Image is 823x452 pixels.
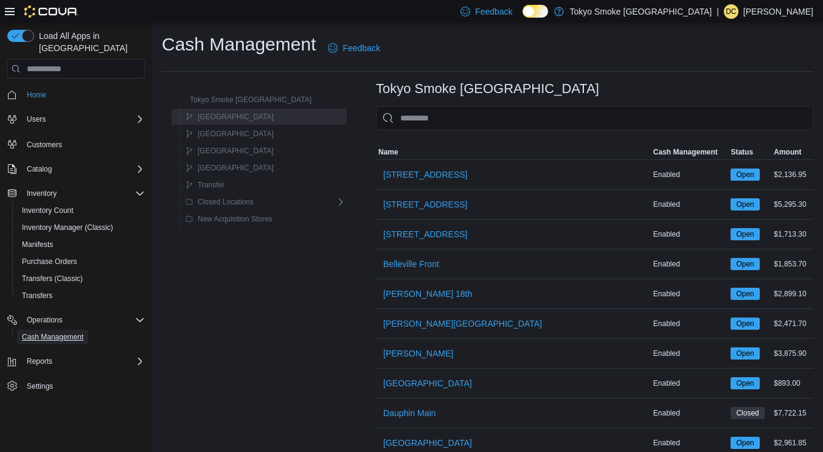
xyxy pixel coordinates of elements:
[22,186,61,201] button: Inventory
[731,288,759,300] span: Open
[17,271,88,286] a: Transfers (Classic)
[771,376,813,391] div: $893.00
[198,112,274,122] span: [GEOGRAPHIC_DATA]
[378,147,398,157] span: Name
[17,330,145,344] span: Cash Management
[27,315,63,325] span: Operations
[17,288,145,303] span: Transfers
[383,288,472,300] span: [PERSON_NAME] 18th
[523,5,548,18] input: Dark Mode
[651,197,729,212] div: Enabled
[22,223,113,232] span: Inventory Manager (Classic)
[736,259,754,269] span: Open
[651,287,729,301] div: Enabled
[22,274,83,283] span: Transfers (Classic)
[2,311,150,329] button: Operations
[570,4,712,19] p: Tokyo Smoke [GEOGRAPHIC_DATA]
[162,32,316,57] h1: Cash Management
[383,347,453,360] span: [PERSON_NAME]
[22,112,145,127] span: Users
[731,407,764,419] span: Closed
[22,313,68,327] button: Operations
[27,140,62,150] span: Customers
[181,195,259,209] button: Closed Locations
[378,282,477,306] button: [PERSON_NAME] 18th
[651,316,729,331] div: Enabled
[12,253,150,270] button: Purchase Orders
[771,406,813,420] div: $7,722.15
[17,220,145,235] span: Inventory Manager (Classic)
[22,379,58,394] a: Settings
[7,81,145,426] nav: Complex example
[731,258,759,270] span: Open
[731,347,759,360] span: Open
[383,318,542,330] span: [PERSON_NAME][GEOGRAPHIC_DATA]
[771,287,813,301] div: $2,899.10
[736,199,754,210] span: Open
[17,254,145,269] span: Purchase Orders
[731,228,759,240] span: Open
[22,136,145,151] span: Customers
[17,203,145,218] span: Inventory Count
[22,186,145,201] span: Inventory
[27,189,57,198] span: Inventory
[342,42,380,54] span: Feedback
[22,313,145,327] span: Operations
[378,192,472,217] button: [STREET_ADDRESS]
[22,88,51,102] a: Home
[2,161,150,178] button: Catalog
[736,318,754,329] span: Open
[651,145,729,159] button: Cash Management
[22,240,53,249] span: Manifests
[22,332,83,342] span: Cash Management
[12,236,150,253] button: Manifests
[181,178,229,192] button: Transfer
[22,162,57,176] button: Catalog
[173,92,316,107] button: Tokyo Smoke [GEOGRAPHIC_DATA]
[383,407,436,419] span: Dauphin Main
[383,258,439,270] span: Belleville Front
[190,95,311,105] span: Tokyo Smoke [GEOGRAPHIC_DATA]
[12,287,150,304] button: Transfers
[17,271,145,286] span: Transfers (Classic)
[383,377,472,389] span: [GEOGRAPHIC_DATA]
[743,4,813,19] p: [PERSON_NAME]
[22,257,77,266] span: Purchase Orders
[726,4,736,19] span: DC
[771,257,813,271] div: $1,853.70
[376,82,599,96] h3: Tokyo Smoke [GEOGRAPHIC_DATA]
[198,214,273,224] span: New Acquisition Stores
[383,437,472,449] span: [GEOGRAPHIC_DATA]
[651,227,729,242] div: Enabled
[2,185,150,202] button: Inventory
[736,288,754,299] span: Open
[12,329,150,346] button: Cash Management
[383,169,467,181] span: [STREET_ADDRESS]
[22,378,145,394] span: Settings
[771,346,813,361] div: $3,875.90
[724,4,738,19] div: Denika Corrigal
[378,371,477,395] button: [GEOGRAPHIC_DATA]
[383,228,467,240] span: [STREET_ADDRESS]
[653,147,718,157] span: Cash Management
[475,5,512,18] span: Feedback
[27,114,46,124] span: Users
[771,197,813,212] div: $5,295.30
[17,288,57,303] a: Transfers
[22,354,57,369] button: Reports
[27,356,52,366] span: Reports
[378,341,458,366] button: [PERSON_NAME]
[651,436,729,450] div: Enabled
[12,202,150,219] button: Inventory Count
[181,127,279,141] button: [GEOGRAPHIC_DATA]
[27,381,53,391] span: Settings
[181,110,279,124] button: [GEOGRAPHIC_DATA]
[651,406,729,420] div: Enabled
[731,377,759,389] span: Open
[2,353,150,370] button: Reports
[17,254,82,269] a: Purchase Orders
[736,408,759,419] span: Closed
[651,257,729,271] div: Enabled
[378,401,440,425] button: Dauphin Main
